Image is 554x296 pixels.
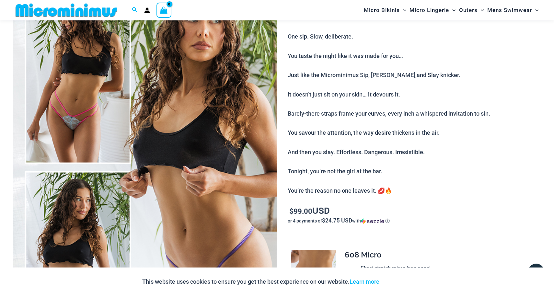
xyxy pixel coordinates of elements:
li: Short stretch micro lace panel. [361,264,536,273]
a: Learn more [350,278,379,285]
span: $ [289,206,294,216]
span: $24.75 USD [322,217,352,224]
p: One sip. Slow, deliberate. You taste the night like it was made for you… Just like the Microminim... [288,32,541,195]
a: Mens SwimwearMenu ToggleMenu Toggle [486,2,540,18]
a: View Shopping Cart, empty [156,3,171,17]
span: Micro Bikinis [364,2,400,18]
nav: Site Navigation [361,1,541,19]
div: or 4 payments of with [288,218,541,224]
img: Sezzle [361,218,384,224]
a: Micro LingerieMenu ToggleMenu Toggle [408,2,457,18]
span: Micro Lingerie [410,2,449,18]
button: Accept [384,274,412,290]
span: Outers [459,2,478,18]
span: 608 Micro [345,250,381,259]
bdi: 99.00 [289,206,312,216]
p: USD [288,206,541,216]
p: This website uses cookies to ensure you get the best experience on our website. [142,277,379,287]
span: Menu Toggle [400,2,406,18]
img: MM SHOP LOGO FLAT [13,3,120,17]
a: Search icon link [132,6,138,14]
span: Mens Swimwear [487,2,532,18]
a: Micro BikinisMenu ToggleMenu Toggle [362,2,408,18]
span: Menu Toggle [478,2,484,18]
div: or 4 payments of$24.75 USDwithSezzle Click to learn more about Sezzle [288,218,541,224]
a: OutersMenu ToggleMenu Toggle [457,2,486,18]
span: Menu Toggle [532,2,538,18]
span: Menu Toggle [449,2,456,18]
a: Account icon link [144,7,150,13]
